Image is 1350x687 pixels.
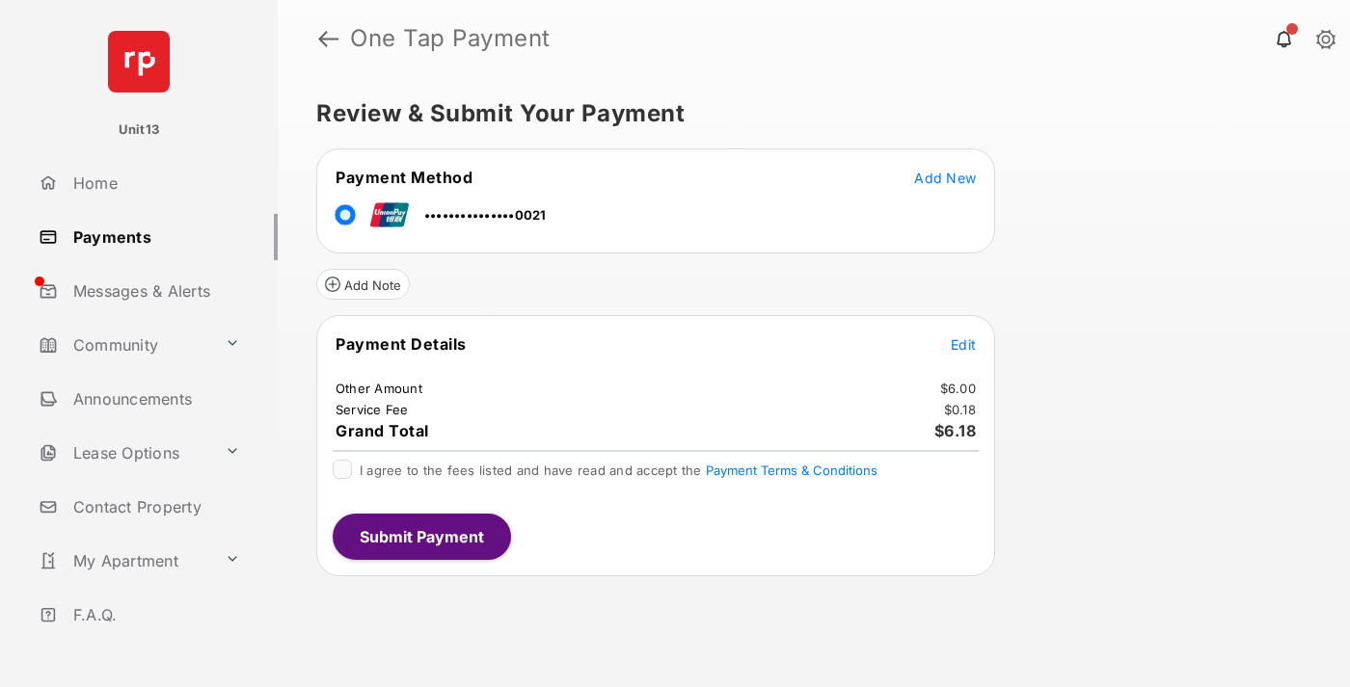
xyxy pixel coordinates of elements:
[336,168,472,187] span: Payment Method
[336,334,467,354] span: Payment Details
[943,401,977,418] td: $0.18
[424,207,547,223] span: •••••••••••••••0021
[108,31,170,92] img: svg+xml;base64,PHN2ZyB4bWxucz0iaHR0cDovL3d3dy53My5vcmcvMjAwMC9zdmciIHdpZHRoPSI2NCIgaGVpZ2h0PSI2NC...
[914,170,976,186] span: Add New
[31,484,278,530] a: Contact Property
[31,214,278,260] a: Payments
[934,421,977,440] span: $6.18
[31,268,278,314] a: Messages & Alerts
[31,322,217,368] a: Community
[336,421,429,440] span: Grand Total
[951,336,976,353] span: Edit
[706,462,877,478] button: I agree to the fees listed and have read and accept the
[31,538,217,584] a: My Apartment
[316,102,1296,125] h5: Review & Submit Your Payment
[31,592,278,638] a: F.A.Q.
[335,380,423,397] td: Other Amount
[350,27,551,50] strong: One Tap Payment
[360,462,877,478] span: I agree to the fees listed and have read and accept the
[333,514,511,560] button: Submit Payment
[31,430,217,476] a: Lease Options
[31,376,278,422] a: Announcements
[951,334,976,354] button: Edit
[119,120,160,140] p: Unit13
[939,380,977,397] td: $6.00
[316,269,410,300] button: Add Note
[31,160,278,206] a: Home
[914,168,976,187] button: Add New
[335,401,410,418] td: Service Fee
